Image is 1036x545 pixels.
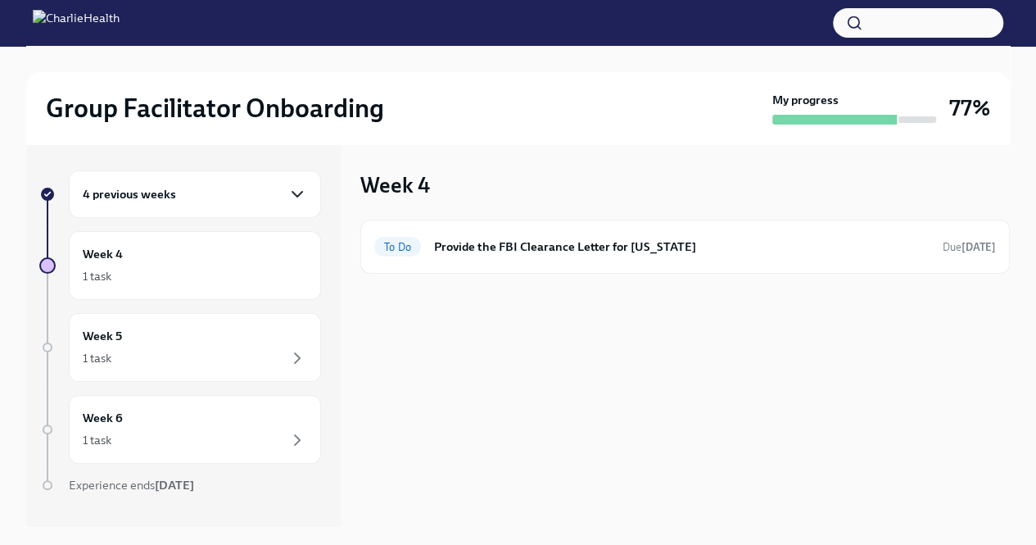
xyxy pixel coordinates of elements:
[46,92,384,125] h2: Group Facilitator Onboarding
[943,239,996,255] span: September 16th, 2025 09:00
[83,350,111,366] div: 1 task
[69,170,321,218] div: 4 previous weeks
[772,92,839,108] strong: My progress
[39,313,321,382] a: Week 51 task
[360,170,430,200] h3: Week 4
[39,395,321,464] a: Week 61 task
[374,234,996,260] a: To DoProvide the FBI Clearance Letter for [US_STATE]Due[DATE]
[83,268,111,284] div: 1 task
[83,327,122,345] h6: Week 5
[39,231,321,300] a: Week 41 task
[961,241,996,253] strong: [DATE]
[83,432,111,448] div: 1 task
[155,478,194,493] strong: [DATE]
[83,409,123,427] h6: Week 6
[943,241,996,253] span: Due
[434,238,930,256] h6: Provide the FBI Clearance Letter for [US_STATE]
[949,93,990,123] h3: 77%
[374,241,421,253] span: To Do
[33,10,120,36] img: CharlieHealth
[83,185,176,203] h6: 4 previous weeks
[69,478,194,493] span: Experience ends
[83,245,123,263] h6: Week 4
